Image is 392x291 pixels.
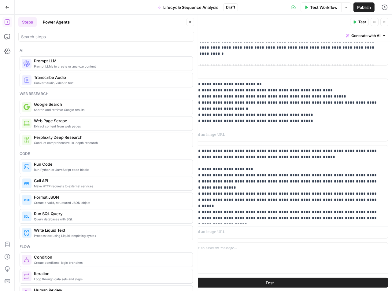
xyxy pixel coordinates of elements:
[21,34,191,40] input: Search steps
[163,4,218,10] span: Lifecycle Sequence Analysis
[34,178,188,184] span: Call API
[151,278,388,287] button: Test
[20,244,193,249] div: Flow
[34,161,188,167] span: Run Code
[301,2,341,12] button: Test Workflow
[34,184,188,189] span: Make HTTP requests to external services
[226,5,235,10] span: Draft
[34,118,188,124] span: Web Page Scrape
[34,233,188,238] span: Process text using Liquid templating syntax
[34,74,188,80] span: Transcribe Audio
[34,217,188,222] span: Query databases with SQL
[34,194,188,200] span: Format JSON
[266,279,274,285] span: Test
[39,17,73,27] button: Power Agents
[34,277,188,282] span: Loop through data sets and steps
[34,140,188,145] span: Conduct comprehensive, in-depth research
[34,211,188,217] span: Run SQL Query
[310,4,338,10] span: Test Workflow
[34,271,188,277] span: Iteration
[343,32,388,40] button: Generate with AI
[20,48,193,53] div: Ai
[154,2,222,12] button: Lifecycle Sequence Analysis
[351,33,380,39] span: Generate with AI
[34,254,188,260] span: Condition
[20,151,193,157] div: Code
[34,134,188,140] span: Perplexity Deep Research
[350,18,369,26] button: Test
[353,2,375,12] button: Publish
[34,80,188,85] span: Convert audio/video to text
[148,29,392,42] div: Write your prompt
[34,58,188,64] span: Prompt LLM
[18,17,37,27] button: Steps
[34,200,188,205] span: Create a valid, structured JSON object
[358,19,366,25] span: Test
[34,167,188,172] span: Run Python or JavaScript code blocks
[34,227,188,233] span: Write Liquid Text
[357,4,371,10] span: Publish
[34,260,188,265] span: Create conditional logic branches
[34,124,188,129] span: Extract content from web pages
[34,101,188,107] span: Google Search
[20,91,193,97] div: Web research
[34,64,188,69] span: Prompt LLMs to create or analyze content
[34,107,188,112] span: Search and retrieve Google results
[151,71,388,77] label: Chat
